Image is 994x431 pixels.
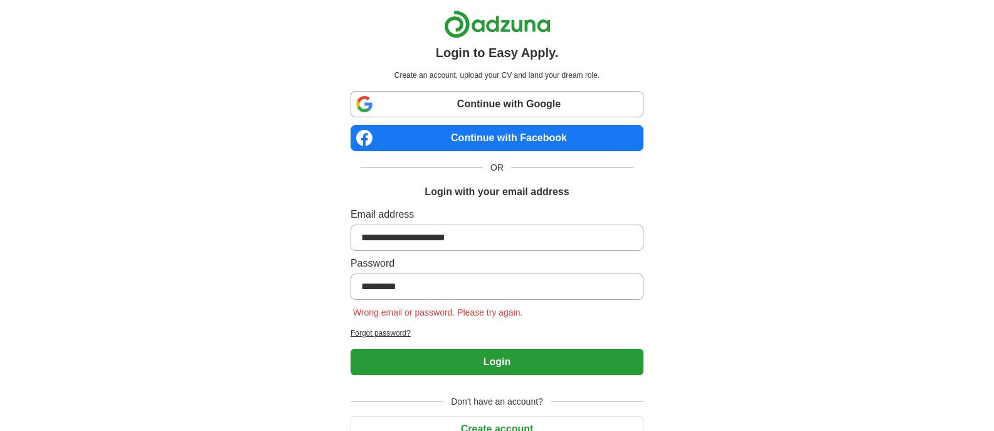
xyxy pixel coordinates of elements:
span: Don't have an account? [443,395,551,408]
a: Continue with Facebook [351,125,643,151]
button: Login [351,349,643,375]
span: Wrong email or password. Please try again. [351,307,526,317]
h1: Login with your email address [425,184,569,200]
p: Create an account, upload your CV and land your dream role. [353,70,641,81]
span: OR [483,161,511,174]
label: Email address [351,207,643,222]
a: Forgot password? [351,327,643,339]
h1: Login to Easy Apply. [436,43,559,62]
img: Adzuna logo [444,10,551,38]
a: Continue with Google [351,91,643,117]
label: Password [351,256,643,271]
